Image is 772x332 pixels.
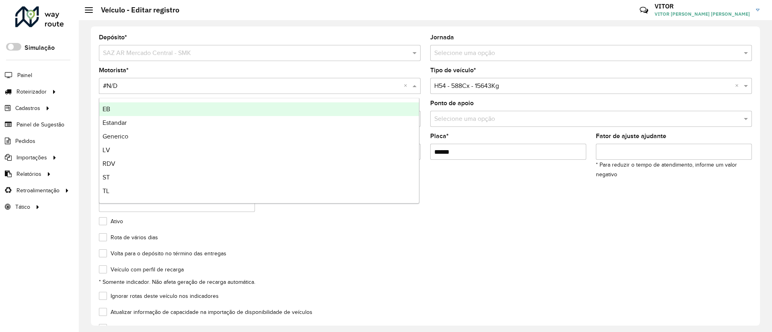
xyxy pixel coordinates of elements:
[93,6,179,14] h2: Veículo - Editar registro
[99,308,312,316] label: Atualizar informação de capacidade na importação de disponibilidade de veículos
[430,131,449,141] label: Placa
[596,162,737,177] small: * Para reduzir o tempo de atendimento, informe um valor negativo
[635,2,653,19] a: Contato Rápido
[15,104,40,112] span: Cadastros
[99,249,226,258] label: Volta para o depósito no término das entregas
[103,174,110,181] span: ST
[25,43,55,53] label: Simulação
[16,170,41,178] span: Relatórios
[430,98,474,108] label: Ponto de apoio
[15,203,30,211] span: Tático
[16,153,47,162] span: Importações
[17,71,32,79] span: Painel
[103,133,128,140] span: Generico
[99,292,219,300] label: Ignorar rotas deste veículo nos indicadores
[735,81,742,91] span: Clear all
[655,2,750,10] h3: VITOR
[99,265,184,274] label: Veículo com perfil de recarga
[430,65,476,75] label: Tipo de veículo
[655,10,750,18] span: VITOR [PERSON_NAME] [PERSON_NAME]
[99,233,158,242] label: Rota de vários dias
[103,160,115,167] span: RDV
[596,131,666,141] label: Fator de ajuste ajudante
[103,119,127,126] span: Estandar
[99,98,419,204] ng-dropdown-panel: Options list
[99,217,123,226] label: Ativo
[103,106,110,112] span: EB
[103,187,109,194] span: TL
[99,279,255,285] small: * Somente indicador. Não afeta geração de recarga automática.
[16,186,60,195] span: Retroalimentação
[16,88,47,96] span: Roteirizador
[103,147,110,153] span: LV
[15,137,35,145] span: Pedidos
[99,33,127,42] label: Depósito
[404,81,411,91] span: Clear all
[99,65,129,75] label: Motorista
[16,120,64,129] span: Painel de Sugestão
[430,33,454,42] label: Jornada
